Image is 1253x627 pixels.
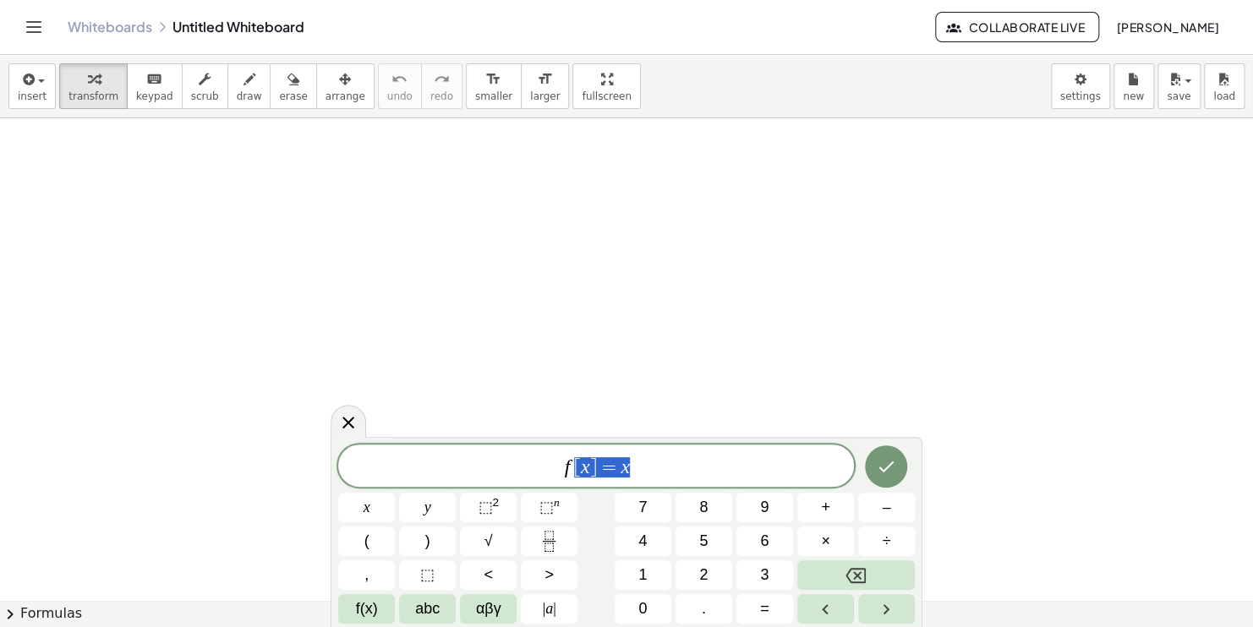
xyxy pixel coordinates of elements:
span: erase [279,90,307,102]
button: 4 [615,526,671,556]
span: [ [574,457,581,477]
button: 8 [676,493,732,522]
span: | [543,600,546,617]
button: Equals [736,594,793,624]
button: 9 [736,493,793,522]
span: 5 [699,530,708,553]
button: Greater than [521,560,577,590]
button: Functions [338,594,395,624]
span: . [702,597,706,620]
button: Divide [858,526,915,556]
button: x [338,493,395,522]
button: scrub [182,63,228,109]
button: Squared [460,493,517,522]
button: format_sizesmaller [466,63,522,109]
span: ( [364,530,369,553]
button: draw [227,63,271,109]
sup: 2 [492,496,499,509]
button: , [338,560,395,590]
button: 2 [676,560,732,590]
button: y [399,493,456,522]
button: [PERSON_NAME] [1103,12,1233,42]
i: keyboard [146,69,162,90]
button: format_sizelarger [521,63,569,109]
i: format_size [537,69,553,90]
span: transform [68,90,118,102]
button: Square root [460,526,517,556]
span: 2 [699,564,708,586]
button: Left arrow [797,594,854,624]
span: √ [484,530,493,553]
button: Plus [797,493,854,522]
button: fullscreen [572,63,640,109]
button: ( [338,526,395,556]
span: abc [415,597,440,620]
button: arrange [316,63,375,109]
span: save [1167,90,1190,102]
i: redo [434,69,450,90]
span: ⬚ [420,564,435,586]
span: ⬚ [478,499,492,515]
span: 8 [699,496,708,519]
span: 0 [638,597,647,620]
span: settings [1060,90,1101,102]
button: Collaborate Live [935,12,1099,42]
button: Superscript [521,493,577,522]
span: – [882,496,890,519]
span: > [544,564,554,586]
button: 7 [615,493,671,522]
button: settings [1051,63,1110,109]
span: arrange [326,90,365,102]
button: keyboardkeypad [127,63,183,109]
span: ] [590,457,597,477]
a: Whiteboards [68,19,152,35]
button: ) [399,526,456,556]
button: 1 [615,560,671,590]
span: ⬚ [539,499,554,515]
var: f [564,455,570,477]
span: = [597,457,621,477]
span: load [1213,90,1235,102]
button: Alphabet [399,594,456,624]
span: 4 [638,530,647,553]
span: x [364,496,370,519]
span: Collaborate Live [949,19,1085,35]
span: αβγ [476,597,501,620]
span: keypad [136,90,173,102]
span: draw [237,90,262,102]
button: 6 [736,526,793,556]
button: redoredo [421,63,462,109]
span: × [821,530,830,553]
button: Right arrow [858,594,915,624]
button: erase [270,63,316,109]
button: 5 [676,526,732,556]
var: x [581,455,590,477]
span: new [1123,90,1144,102]
span: [PERSON_NAME] [1116,19,1219,35]
span: larger [530,90,560,102]
span: = [760,597,769,620]
span: a [543,597,556,620]
button: new [1113,63,1154,109]
button: Done [865,445,907,488]
span: 6 [760,530,769,553]
button: save [1157,63,1201,109]
span: , [364,564,369,586]
i: format_size [485,69,501,90]
button: Times [797,526,854,556]
span: < [484,564,493,586]
span: smaller [475,90,512,102]
span: f(x) [356,597,378,620]
span: | [553,600,556,617]
sup: n [554,496,560,509]
button: Greek alphabet [460,594,517,624]
span: 1 [638,564,647,586]
button: transform [59,63,128,109]
var: x [621,455,630,477]
button: Toggle navigation [20,14,47,41]
button: 0 [615,594,671,624]
span: 9 [760,496,769,519]
span: insert [18,90,47,102]
button: Absolute value [521,594,577,624]
button: Minus [858,493,915,522]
